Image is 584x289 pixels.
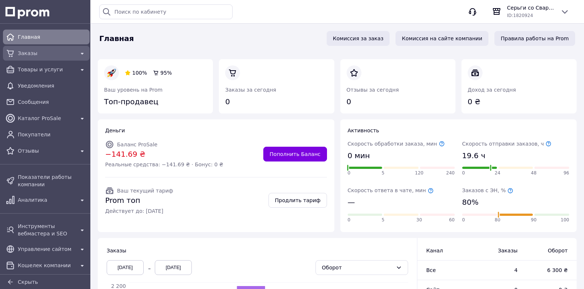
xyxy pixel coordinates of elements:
span: Заказов с ЭН, % [462,187,513,193]
span: 24 [495,170,500,176]
span: Скорость ответа в чате, мин [348,187,434,193]
span: 240 [446,170,455,176]
tspan: 2 200 [111,283,126,289]
span: Скрыть [18,279,38,285]
span: Товары и услуги [18,66,75,73]
div: [DATE] [155,260,192,275]
span: 0 [462,217,465,223]
a: Правила работы на Prom [494,31,575,46]
span: Кошелек компании [18,262,75,269]
a: Комиссия за заказ [327,31,390,46]
span: 0 [348,217,351,223]
span: Канал [426,248,443,254]
div: [DATE] [107,260,144,275]
span: 95% [160,70,172,76]
span: 5 [381,217,384,223]
span: Каталог ProSale [18,115,75,122]
span: 48 [531,170,537,176]
span: 0 [348,170,351,176]
span: Активность [348,127,379,133]
span: Показатели работы компании [18,173,87,188]
a: Комиссия на сайте компании [396,31,488,46]
span: Действует до: [DATE] [105,207,173,215]
span: −141.69 ₴ [105,149,223,160]
span: Ваш текущий тариф [117,188,173,194]
span: 19.6 ч [462,150,485,161]
span: 80% [462,197,478,208]
span: Сообщения [18,98,87,106]
span: Уведомления [18,82,87,89]
div: Оборот [322,263,393,272]
span: Prom топ [105,195,173,206]
span: Аналитика [18,196,75,204]
span: Оборот [533,247,568,254]
span: Скорость отправки заказов, ч [462,141,551,147]
span: Отзывы [18,147,75,154]
span: 90 [531,217,537,223]
span: Реальные средства: −141.69 ₴ · Бонус: 0 ₴ [105,161,223,168]
span: Заказы [18,50,75,57]
input: Поиск по кабинету [99,4,233,19]
span: Заказы [107,248,126,254]
span: 60 [449,217,454,223]
a: Пополнить Баланс [263,147,327,161]
span: Все [426,267,436,273]
span: 30 [416,217,422,223]
span: Скорость обработки заказа, мин [348,141,445,147]
span: 0 мин [348,150,370,161]
span: ID: 1820924 [507,13,533,18]
span: 80 [495,217,500,223]
span: 100% [132,70,147,76]
span: 120 [415,170,424,176]
span: — [348,197,355,208]
span: 6 300 ₴ [533,266,568,274]
span: Инструменты вебмастера и SEO [18,222,75,237]
span: 4 [479,266,517,274]
span: 100 [561,217,569,223]
span: 0 [462,170,465,176]
span: 96 [564,170,569,176]
span: Деньги [105,127,125,133]
span: Покупатели [18,131,87,138]
span: Баланс ProSale [117,142,157,147]
a: Продлить тариф [268,193,327,208]
span: Главная [18,33,87,41]
span: Управление сайтом [18,245,75,253]
span: Главная [99,33,134,44]
span: Заказы [479,247,517,254]
span: Серьги со Сваровски [507,4,554,11]
span: 5 [381,170,384,176]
